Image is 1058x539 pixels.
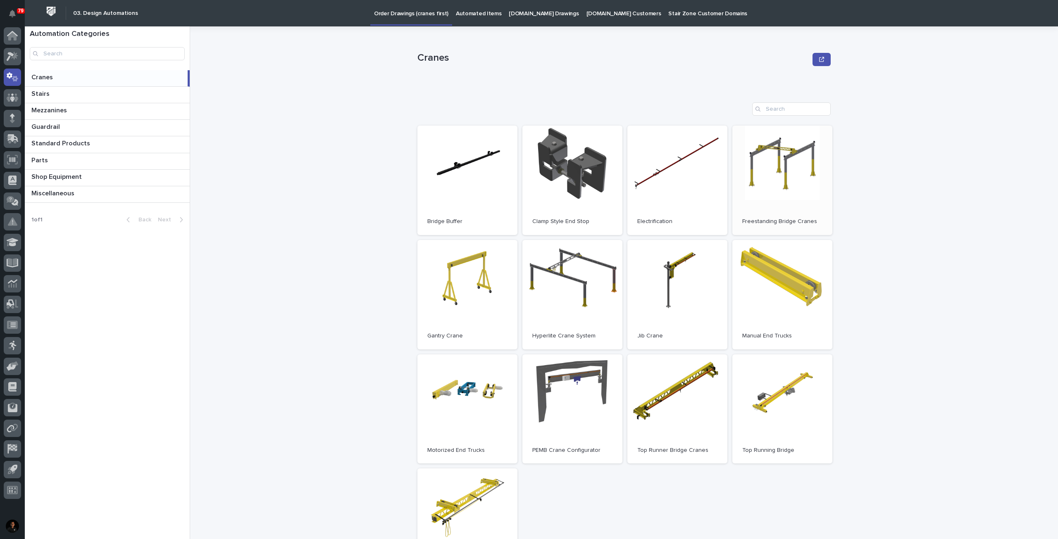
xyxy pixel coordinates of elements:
button: users-avatar [4,518,21,535]
p: Stairs [31,88,51,98]
h2: 03. Design Automations [73,10,138,17]
p: Jib Crane [637,332,717,340]
p: Electrification [637,218,717,225]
p: Parts [31,155,50,164]
p: Top Runner Bridge Cranes [637,447,717,454]
p: Miscellaneous [31,188,76,197]
span: Back [133,217,151,223]
a: Clamp Style End Stop [522,126,622,235]
button: Back [120,216,155,223]
p: Hyperlite Crane System [532,332,612,340]
a: GuardrailGuardrail [25,120,190,136]
a: PEMB Crane Configurator [522,354,622,464]
p: Gantry Crane [427,332,508,340]
a: Top Runner Bridge Cranes [627,354,727,464]
a: StairsStairs [25,87,190,103]
p: Cranes [417,52,809,64]
a: Bridge Buffer [417,126,517,235]
p: 79 [18,8,24,14]
p: Guardrail [31,121,62,131]
a: MiscellaneousMiscellaneous [25,186,190,203]
a: Motorized End Trucks [417,354,517,464]
button: Next [155,216,190,223]
p: Shop Equipment [31,171,83,181]
a: Freestanding Bridge Cranes [732,126,832,235]
img: Workspace Logo [43,4,59,19]
p: 1 of 1 [25,210,49,230]
input: Search [30,47,185,60]
h1: Automation Categories [30,30,185,39]
p: Manual End Trucks [742,332,822,340]
a: Manual End Trucks [732,240,832,349]
a: Standard ProductsStandard Products [25,136,190,153]
div: Notifications79 [10,10,21,23]
a: Top Running Bridge [732,354,832,464]
a: Jib Crane [627,240,727,349]
a: PartsParts [25,153,190,170]
a: Gantry Crane [417,240,517,349]
p: PEMB Crane Configurator [532,447,612,454]
input: Search [752,102,831,116]
p: Top Running Bridge [742,447,822,454]
p: Mezzanines [31,105,69,114]
p: Bridge Buffer [427,218,508,225]
p: Standard Products [31,138,92,147]
a: MezzaninesMezzanines [25,103,190,120]
p: Cranes [31,72,55,81]
p: Freestanding Bridge Cranes [742,218,822,225]
a: Hyperlite Crane System [522,240,622,349]
a: Electrification [627,126,727,235]
a: CranesCranes [25,70,190,87]
p: Clamp Style End Stop [532,218,612,225]
a: Shop EquipmentShop Equipment [25,170,190,186]
p: Motorized End Trucks [427,447,508,454]
button: Notifications [4,5,21,22]
span: Next [158,217,176,223]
